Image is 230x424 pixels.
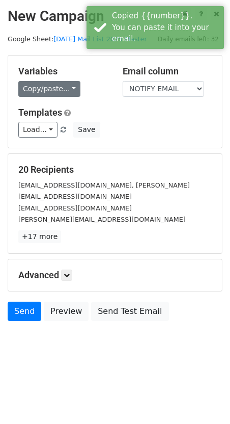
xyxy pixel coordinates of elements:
[179,375,230,424] iframe: Chat Widget
[18,230,61,243] a: +17 more
[18,204,132,212] small: [EMAIL_ADDRESS][DOMAIN_NAME]
[73,122,100,138] button: Save
[8,35,147,43] small: Google Sheet:
[18,81,80,97] a: Copy/paste...
[18,107,62,118] a: Templates
[8,8,222,25] h2: New Campaign
[44,302,89,321] a: Preview
[91,302,168,321] a: Send Test Email
[18,164,212,175] h5: 20 Recipients
[18,122,57,138] a: Load...
[18,181,190,201] small: [EMAIL_ADDRESS][DOMAIN_NAME], [PERSON_NAME][EMAIL_ADDRESS][DOMAIN_NAME]
[53,35,147,43] a: [DATE] Mail List 2025 Master
[18,270,212,281] h5: Advanced
[18,66,107,77] h5: Variables
[112,10,220,45] div: Copied {{number}}. You can paste it into your email.
[18,216,186,223] small: [PERSON_NAME][EMAIL_ADDRESS][DOMAIN_NAME]
[123,66,212,77] h5: Email column
[8,302,41,321] a: Send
